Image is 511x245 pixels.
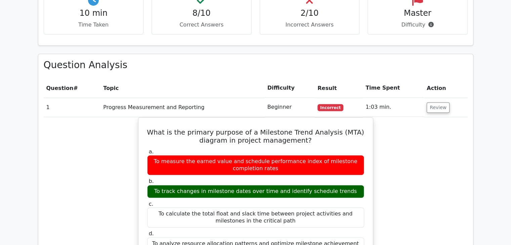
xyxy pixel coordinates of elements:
span: Question [46,85,74,91]
h5: What is the primary purpose of a Milestone Trend Analysis (MTA) diagram in project management? [146,128,365,144]
h4: 8/10 [157,8,246,18]
span: c. [149,201,154,207]
div: To calculate the total float and slack time between project activities and milestones in the crit... [147,207,364,228]
th: Time Spent [363,79,424,98]
span: d. [149,230,154,237]
th: # [44,79,101,98]
th: Topic [100,79,264,98]
h4: 10 min [49,8,138,18]
p: Correct Answers [157,21,246,29]
span: a. [149,148,154,155]
td: Beginner [265,98,315,117]
th: Result [315,79,363,98]
div: To track changes in milestone dates over time and identify schedule trends [147,185,364,198]
h3: Question Analysis [44,59,468,71]
p: Incorrect Answers [265,21,354,29]
h4: Master [373,8,462,18]
td: Progress Measurement and Reporting [100,98,264,117]
p: Difficulty [373,21,462,29]
td: 1:03 min. [363,98,424,117]
p: Time Taken [49,21,138,29]
td: 1 [44,98,101,117]
span: Incorrect [317,104,343,111]
h4: 2/10 [265,8,354,18]
th: Action [424,79,467,98]
span: b. [149,178,154,184]
th: Difficulty [265,79,315,98]
div: To measure the earned value and schedule performance index of milestone completion rates [147,155,364,175]
button: Review [427,102,450,113]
